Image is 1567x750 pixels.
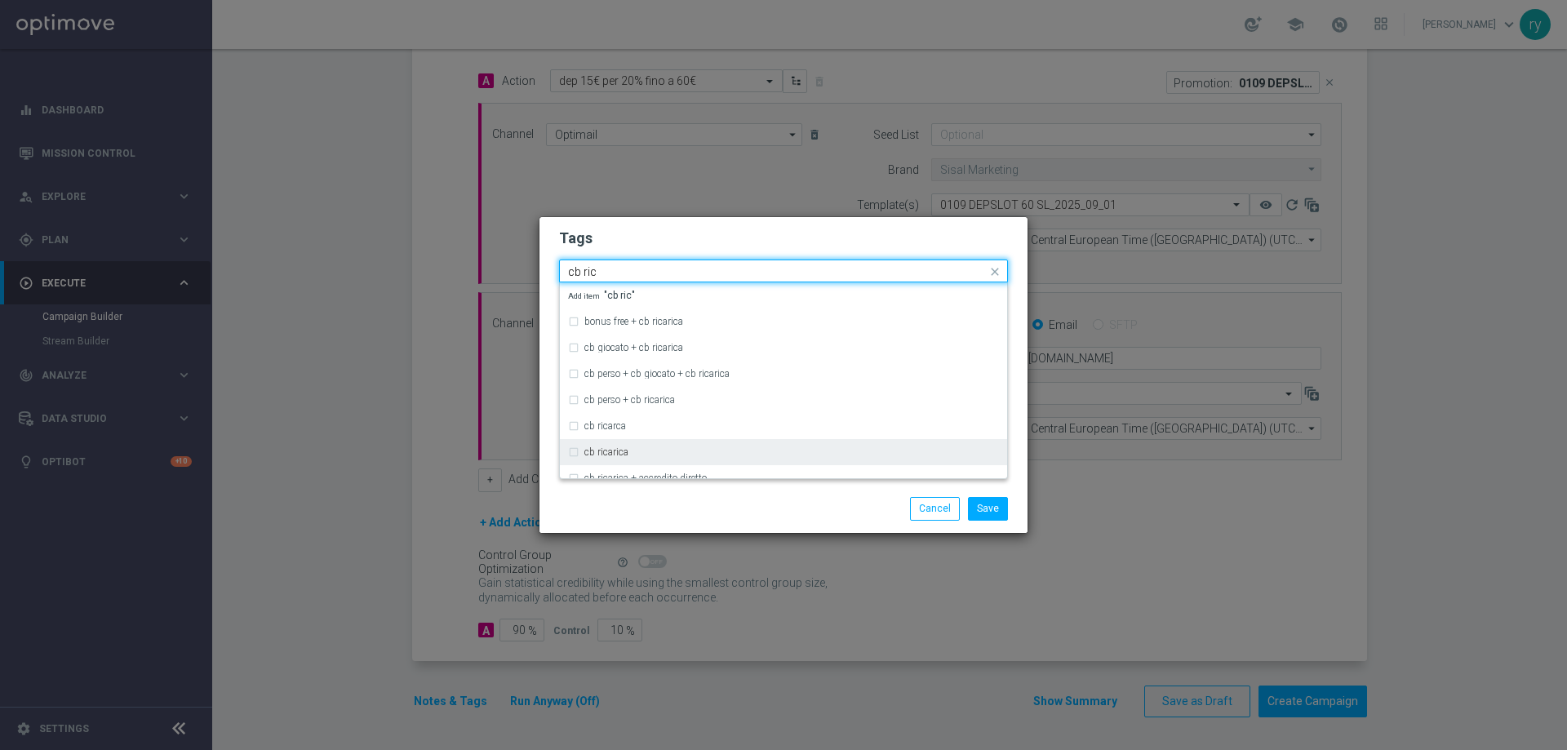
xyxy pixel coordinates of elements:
[568,413,999,439] div: cb ricarca
[568,308,999,335] div: bonus free + cb ricarica
[584,369,730,379] label: cb perso + cb giocato + cb ricarica
[584,395,675,405] label: cb perso + cb ricarica
[584,473,707,483] label: cb ricarica + accredito diretto
[968,497,1008,520] button: Save
[910,497,960,520] button: Cancel
[584,421,626,431] label: cb ricarca
[568,465,999,491] div: cb ricarica + accredito diretto
[584,343,683,353] label: cb giocato + cb ricarica
[584,317,683,326] label: bonus free + cb ricarica
[568,291,604,300] span: Add item
[559,229,1008,248] h2: Tags
[559,282,1008,479] ng-dropdown-panel: Options list
[568,335,999,361] div: cb giocato + cb ricarica
[568,291,635,300] span: "cb ric"
[568,361,999,387] div: cb perso + cb giocato + cb ricarica
[584,447,628,457] label: cb ricarica
[559,260,1008,282] ng-select: talent
[568,439,999,465] div: cb ricarica
[568,387,999,413] div: cb perso + cb ricarica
